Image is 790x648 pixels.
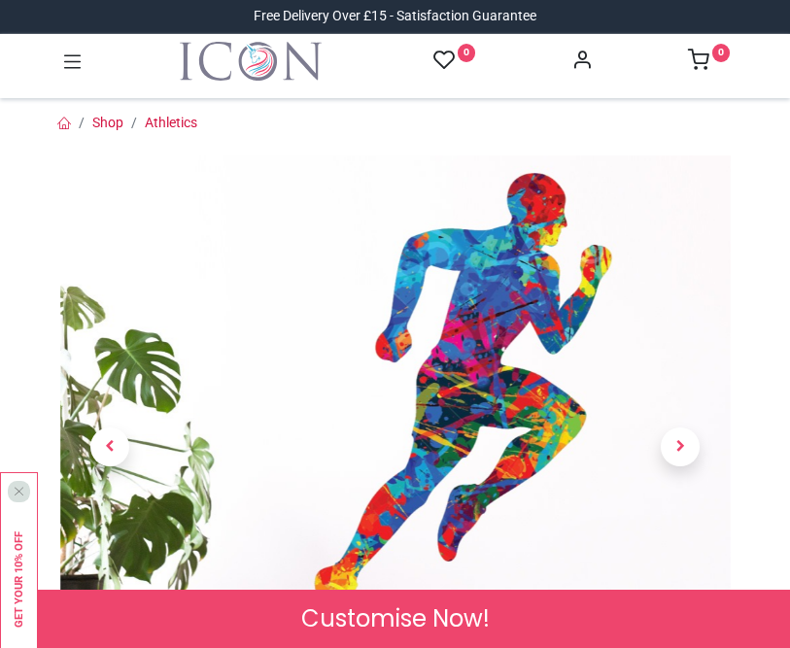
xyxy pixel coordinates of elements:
span: Customise Now! [301,602,490,635]
sup: 0 [458,44,476,62]
img: Icon Wall Stickers [180,42,322,81]
div: Free Delivery Over £15 - Satisfaction Guarantee [254,7,536,26]
a: Logo of Icon Wall Stickers [180,42,322,81]
a: Athletics [145,115,197,130]
a: Account Info [571,54,593,70]
a: Shop [92,115,123,130]
span: Previous [90,427,129,466]
sup: 0 [712,44,731,62]
a: 0 [433,49,476,73]
span: Next [661,427,700,466]
a: 0 [688,54,731,70]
